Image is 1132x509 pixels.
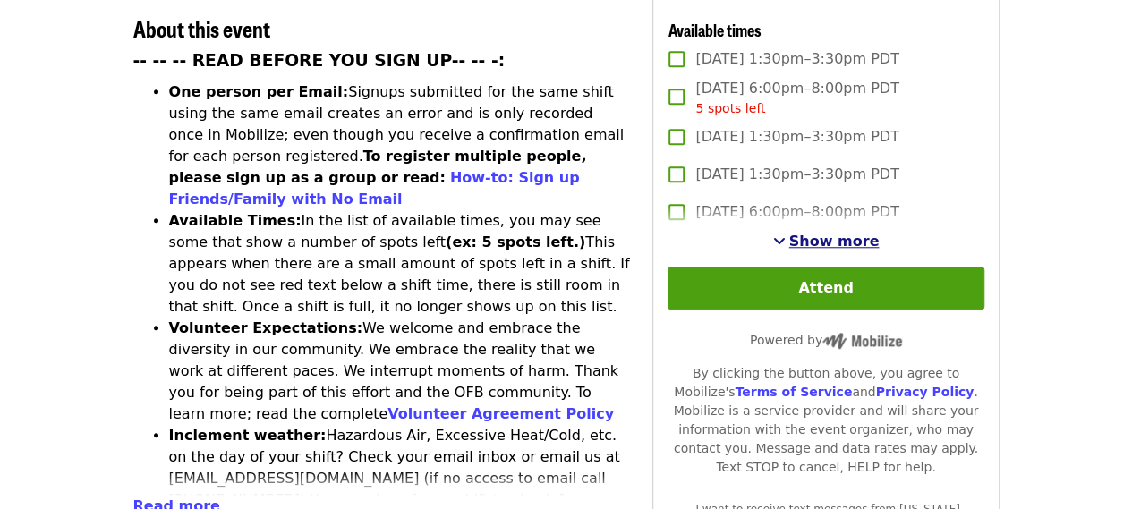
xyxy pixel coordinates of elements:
strong: Inclement weather: [169,427,327,444]
strong: One person per Email: [169,83,349,100]
span: [DATE] 1:30pm–3:30pm PDT [695,126,898,148]
a: Terms of Service [735,385,852,399]
li: In the list of available times, you may see some that show a number of spots left This appears wh... [169,210,632,318]
span: [DATE] 6:00pm–8:00pm PDT [695,78,898,118]
strong: Volunteer Expectations: [169,319,363,336]
span: Available times [668,18,761,41]
strong: -- -- -- READ BEFORE YOU SIGN UP-- -- -: [133,51,506,70]
strong: Available Times: [169,212,302,229]
span: Powered by [750,333,902,347]
button: See more timeslots [773,231,880,252]
li: We welcome and embrace the diversity in our community. We embrace the reality that we work at dif... [169,318,632,425]
span: [DATE] 6:00pm–8:00pm PDT [695,201,898,223]
a: Privacy Policy [875,385,974,399]
div: By clicking the button above, you agree to Mobilize's and . Mobilize is a service provider and wi... [668,364,983,477]
span: 5 spots left [695,101,765,115]
span: [DATE] 1:30pm–3:30pm PDT [695,48,898,70]
a: How-to: Sign up Friends/Family with No Email [169,169,580,208]
strong: To register multiple people, please sign up as a group or read: [169,148,587,186]
button: Attend [668,267,983,310]
li: Signups submitted for the same shift using the same email creates an error and is only recorded o... [169,81,632,210]
span: [DATE] 1:30pm–3:30pm PDT [695,164,898,185]
a: Volunteer Agreement Policy [387,405,614,422]
img: Powered by Mobilize [822,333,902,349]
span: Show more [789,233,880,250]
strong: (ex: 5 spots left.) [446,233,585,250]
span: About this event [133,13,270,44]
